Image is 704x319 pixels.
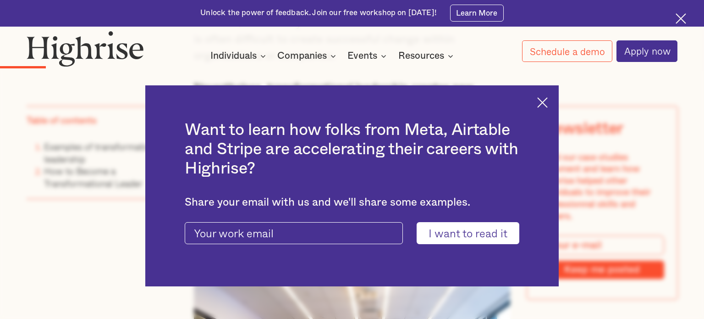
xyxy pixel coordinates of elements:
div: Companies [277,50,339,62]
input: I want to read it [417,222,519,244]
div: Unlock the power of feedback. Join our free workshop on [DATE]! [200,8,437,18]
div: Individuals [210,50,257,62]
h2: Want to learn how folks from Meta, Airtable and Stripe are accelerating their careers with Highrise? [185,121,519,178]
div: Events [347,50,377,62]
a: Learn More [450,5,504,22]
a: Apply now [616,40,677,62]
a: Schedule a demo [522,40,612,62]
img: Highrise logo [27,31,144,67]
form: current-ascender-blog-article-modal-form [185,222,519,244]
input: Your work email [185,222,403,244]
div: Resources [398,50,456,62]
div: Companies [277,50,327,62]
img: Cross icon [537,97,548,108]
div: Share your email with us and we'll share some examples. [185,196,519,209]
div: Events [347,50,389,62]
div: Resources [398,50,444,62]
img: Cross icon [676,13,686,24]
div: Individuals [210,50,269,62]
